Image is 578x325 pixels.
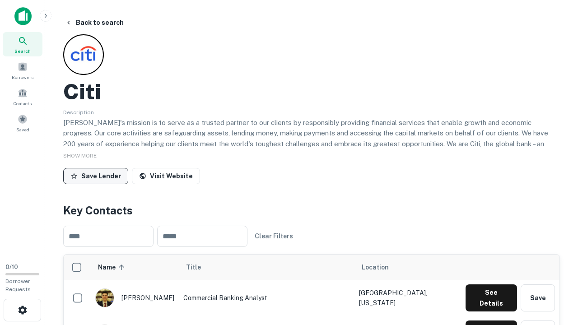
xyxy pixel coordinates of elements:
span: Name [98,262,127,273]
span: SHOW MORE [63,153,97,159]
span: Location [362,262,389,273]
td: Commercial Banking Analyst [179,280,354,316]
a: Search [3,32,42,56]
button: Save [521,284,555,311]
span: Borrower Requests [5,278,31,292]
span: Borrowers [12,74,33,81]
span: Search [14,47,31,55]
h2: Citi [63,79,101,105]
th: Location [354,255,461,280]
th: Name [91,255,179,280]
span: Contacts [14,100,32,107]
button: Back to search [61,14,127,31]
h4: Key Contacts [63,202,560,218]
button: See Details [466,284,517,311]
td: [GEOGRAPHIC_DATA], [US_STATE] [354,280,461,316]
img: capitalize-icon.png [14,7,32,25]
a: Contacts [3,84,42,109]
p: [PERSON_NAME]'s mission is to serve as a trusted partner to our clients by responsibly providing ... [63,117,560,171]
span: 0 / 10 [5,264,18,270]
th: Title [179,255,354,280]
iframe: Chat Widget [533,253,578,296]
span: Saved [16,126,29,133]
button: Save Lender [63,168,128,184]
div: [PERSON_NAME] [95,288,174,307]
img: 1753279374948 [96,289,114,307]
button: Clear Filters [251,228,297,244]
a: Saved [3,111,42,135]
span: Description [63,109,94,116]
a: Borrowers [3,58,42,83]
span: Title [186,262,213,273]
a: Visit Website [132,168,200,184]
